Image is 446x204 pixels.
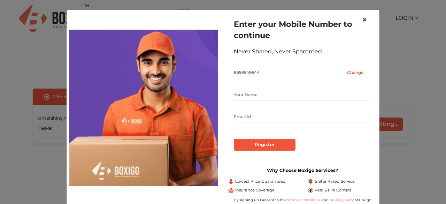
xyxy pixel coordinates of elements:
[235,187,275,193] span: Insurance Coverage
[356,10,372,30] button: Close
[234,139,295,151] input: Register
[362,15,367,25] span: ×
[234,47,371,56] div: Never Shared, Never Spammed
[234,111,371,122] input: Email Id
[234,89,371,100] input: Your Name
[315,187,351,193] span: Pest & Fire Control
[315,179,355,184] span: 5 Star Rated Service
[234,18,371,41] h1: Enter your Mobile Number to continue
[339,67,371,78] input: Change
[228,168,377,173] h3: Why Choose Boxigo Services?
[234,67,339,78] input: Mobile No
[228,197,377,203] div: By signing up I accept to the and of Boxigo
[329,198,355,202] a: privacy policy
[235,179,286,184] span: Lowest Price Guaranteed
[287,198,322,202] a: terms & conditions
[69,30,218,186] img: relocation-img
